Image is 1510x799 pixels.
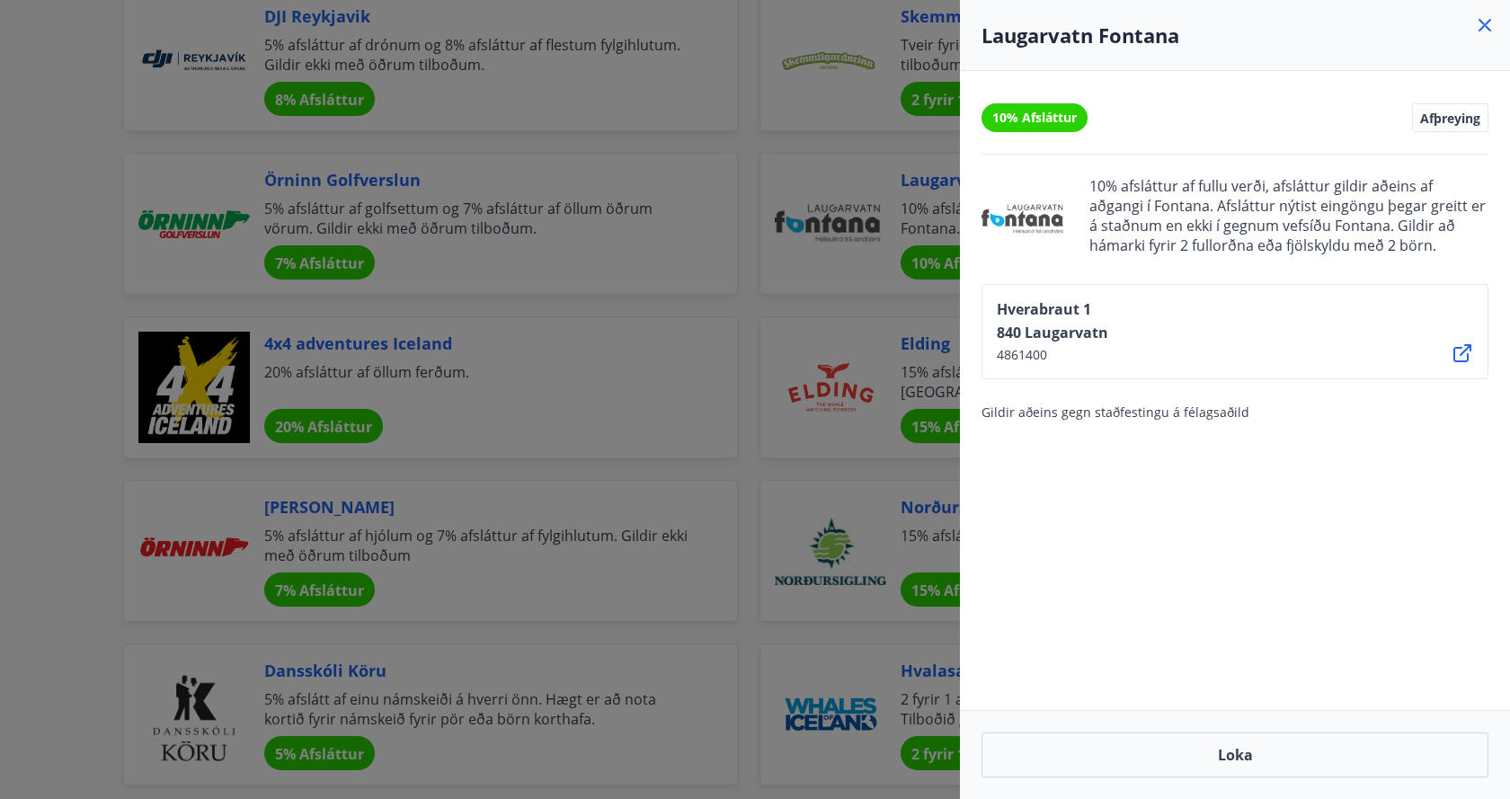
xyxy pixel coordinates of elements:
button: Loka [981,732,1488,777]
h4: Laugarvatn Fontana [981,22,1488,49]
span: Hverabraut 1 [997,299,1108,319]
span: Gildir aðeins gegn staðfestingu á félagsaðild [981,404,1249,421]
span: 840 Laugarvatn [997,323,1108,342]
span: 4861400 [997,346,1108,364]
span: Afþreying [1420,110,1480,126]
span: 10% Afsláttur [992,109,1077,127]
span: 10% afsláttur af fullu verði, afsláttur gildir aðeins af aðgangi í Fontana. Afsláttur nýtist eing... [1089,176,1488,262]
